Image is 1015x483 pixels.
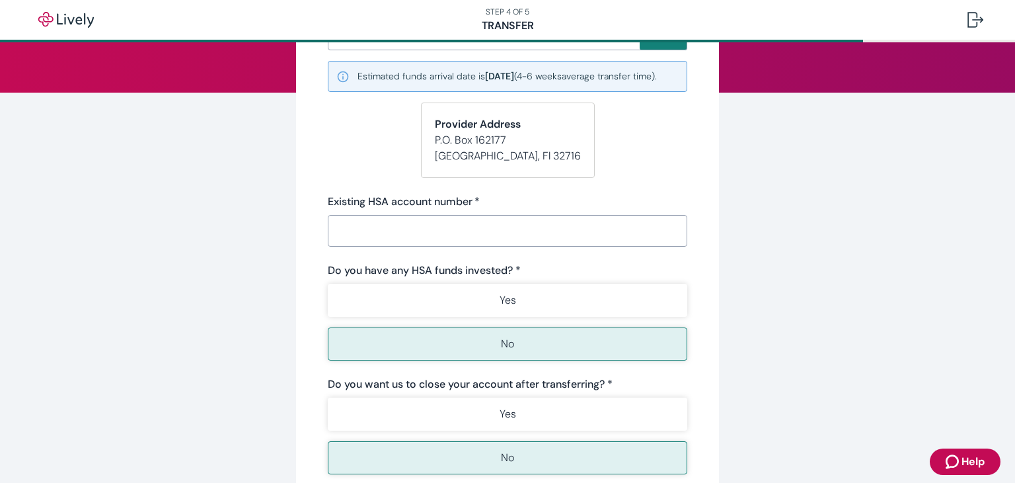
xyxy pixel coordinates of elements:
[435,117,521,131] strong: Provider Address
[328,284,687,317] button: Yes
[500,406,516,422] p: Yes
[500,292,516,308] p: Yes
[328,441,687,474] button: No
[930,449,1000,475] button: Zendesk support iconHelp
[961,454,985,470] span: Help
[328,376,613,392] label: Do you want us to close your account after transferring? *
[357,69,657,83] small: Estimated funds arrival date is ( 4-6 weeks average transfer time).
[501,336,514,352] p: No
[435,148,581,164] p: [GEOGRAPHIC_DATA] , Fl 32716
[435,132,581,148] p: P.O. Box 162177
[501,450,514,466] p: No
[29,12,103,28] img: Lively
[485,70,514,82] b: [DATE]
[328,194,480,210] label: Existing HSA account number
[328,328,687,361] button: No
[946,454,961,470] svg: Zendesk support icon
[328,398,687,431] button: Yes
[957,4,994,36] button: Log out
[328,263,521,279] label: Do you have any HSA funds invested? *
